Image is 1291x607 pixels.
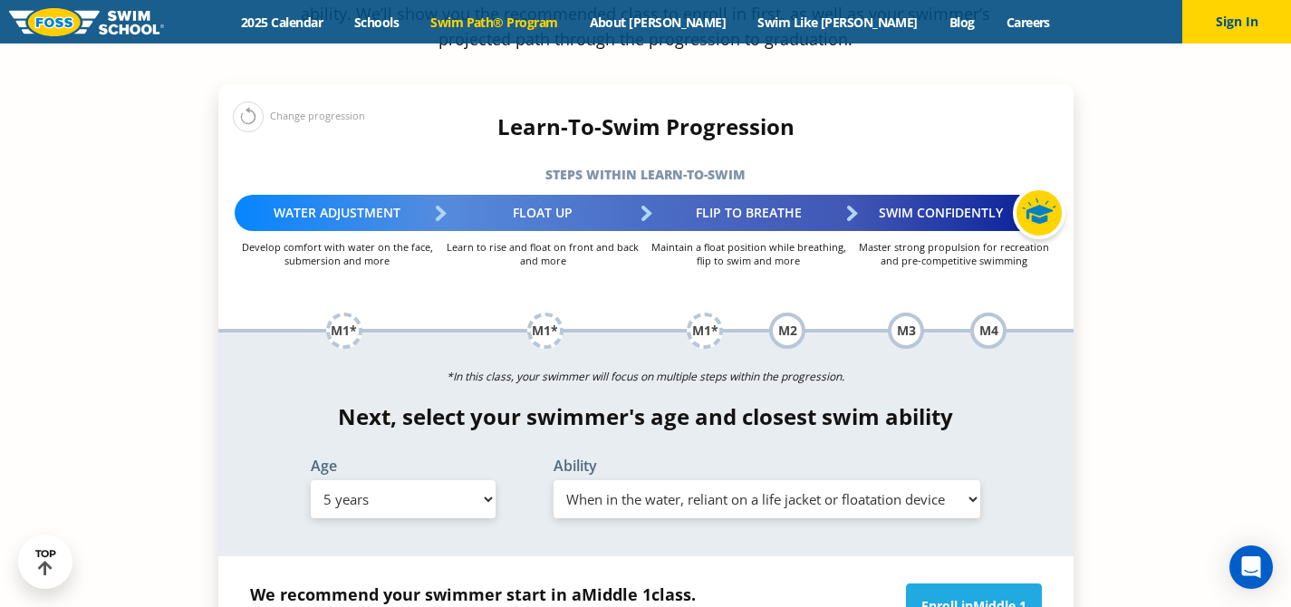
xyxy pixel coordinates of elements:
p: Learn to rise and float on front and back and more [440,240,646,267]
div: TOP [35,548,56,576]
h4: Learn-To-Swim Progression [218,114,1074,140]
a: Blog [933,14,990,31]
h4: Next, select your swimmer's age and closest swim ability [218,404,1074,429]
label: Ability [554,458,981,473]
div: M3 [888,313,924,349]
div: Open Intercom Messenger [1229,545,1273,589]
a: About [PERSON_NAME] [573,14,742,31]
a: Careers [990,14,1065,31]
div: Change progression [233,101,365,132]
img: FOSS Swim School Logo [9,8,164,36]
div: M4 [970,313,1007,349]
p: Master strong propulsion for recreation and pre-competitive swimming [852,240,1057,267]
h5: Steps within Learn-to-Swim [218,162,1074,188]
p: *In this class, your swimmer will focus on multiple steps within the progression. [218,364,1074,390]
p: Develop comfort with water on the face, submersion and more [235,240,440,267]
div: Flip to Breathe [646,195,852,231]
div: M2 [769,313,805,349]
a: Swim Path® Program [415,14,573,31]
div: Swim Confidently [852,195,1057,231]
label: Age [311,458,496,473]
a: 2025 Calendar [226,14,339,31]
a: Swim Like [PERSON_NAME] [742,14,934,31]
div: Water Adjustment [235,195,440,231]
a: Schools [339,14,415,31]
strong: We recommend your swimmer start in a class. [250,583,696,605]
div: Float Up [440,195,646,231]
p: Maintain a float position while breathing, flip to swim and more [646,240,852,267]
span: Middle 1 [582,583,651,605]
